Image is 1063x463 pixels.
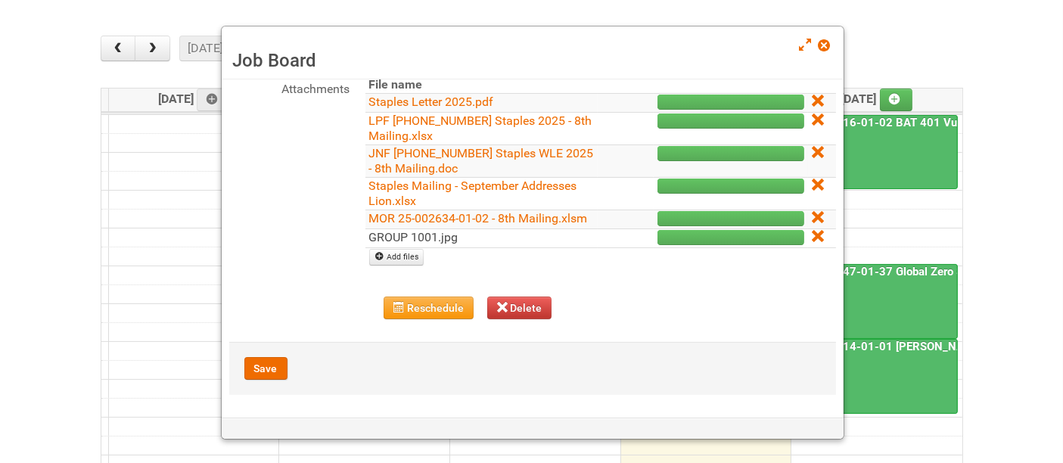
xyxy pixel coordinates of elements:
[487,297,552,319] button: Delete
[233,49,832,72] h3: Job Board
[369,230,458,244] a: GROUP 1001.jpg
[197,89,230,111] a: Add an event
[365,76,598,94] th: File name
[841,92,913,106] span: [DATE]
[794,265,1035,278] a: 25-038947-01-37 Global Zero Sugar Tea Test
[369,113,592,143] a: LPF [PHONE_NUMBER] Staples 2025 - 8th Mailing.xlsx
[384,297,474,319] button: Reschedule
[229,76,350,98] label: Attachments
[794,116,1020,129] a: 24-079516-01-02 BAT 401 Vuse Box RCT
[880,89,913,111] a: Add an event
[793,115,958,190] a: 24-079516-01-02 BAT 401 Vuse Box RCT
[793,264,958,339] a: 25-038947-01-37 Global Zero Sugar Tea Test
[369,211,588,225] a: MOR 25-002634-01-02 - 8th Mailing.xlsm
[369,249,424,266] a: Add files
[793,339,958,414] a: 25-050914-01-01 [PERSON_NAME] C&U
[158,92,230,106] span: [DATE]
[369,146,594,176] a: JNF [PHONE_NUMBER] Staples WLE 2025 - 8th Mailing.doc
[179,36,231,61] button: [DATE]
[244,357,288,380] button: Save
[369,179,577,208] a: Staples Mailing - September Addresses Lion.xlsx
[369,95,494,109] a: Staples Letter 2025.pdf
[794,340,1012,353] a: 25-050914-01-01 [PERSON_NAME] C&U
